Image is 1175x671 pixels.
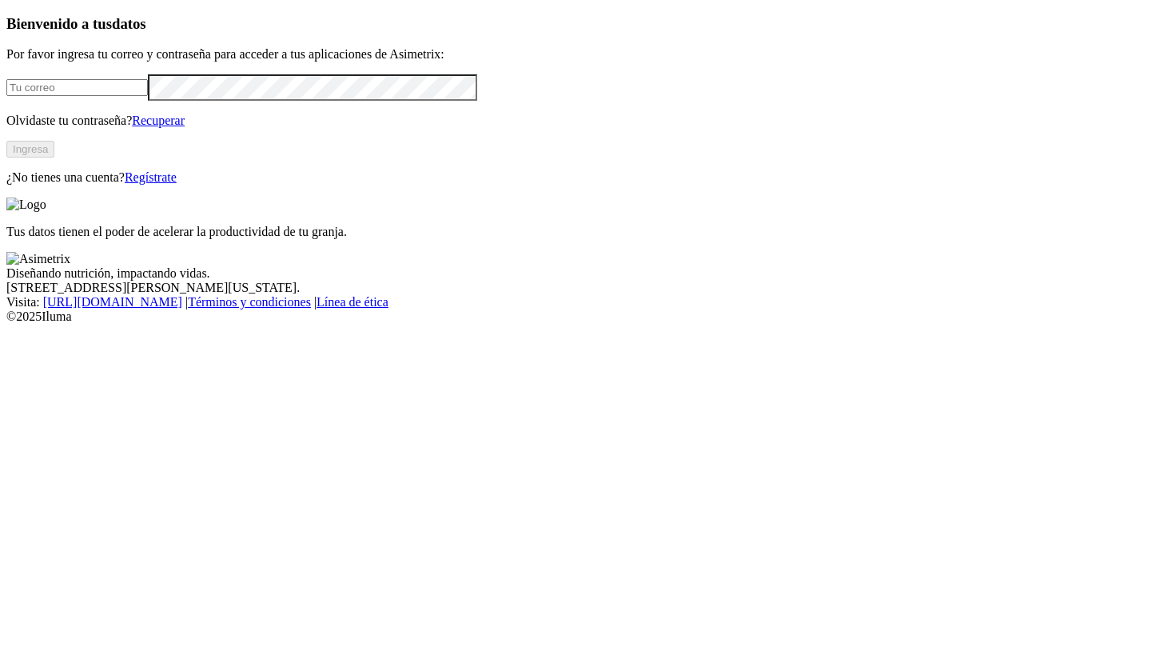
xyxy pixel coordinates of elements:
a: Términos y condiciones [188,295,311,309]
div: [STREET_ADDRESS][PERSON_NAME][US_STATE]. [6,281,1169,295]
a: Línea de ética [317,295,388,309]
div: Visita : | | [6,295,1169,310]
div: Diseñando nutrición, impactando vidas. [6,266,1169,281]
img: Logo [6,198,46,212]
img: Asimetrix [6,252,70,266]
h3: Bienvenido a tus [6,15,1169,33]
a: Regístrate [125,170,177,184]
div: © 2025 Iluma [6,310,1169,324]
span: datos [112,15,146,32]
input: Tu correo [6,79,148,96]
p: Por favor ingresa tu correo y contraseña para acceder a tus aplicaciones de Asimetrix: [6,47,1169,62]
a: [URL][DOMAIN_NAME] [43,295,182,309]
button: Ingresa [6,141,54,158]
p: Tus datos tienen el poder de acelerar la productividad de tu granja. [6,225,1169,239]
p: Olvidaste tu contraseña? [6,114,1169,128]
a: Recuperar [132,114,185,127]
p: ¿No tienes una cuenta? [6,170,1169,185]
